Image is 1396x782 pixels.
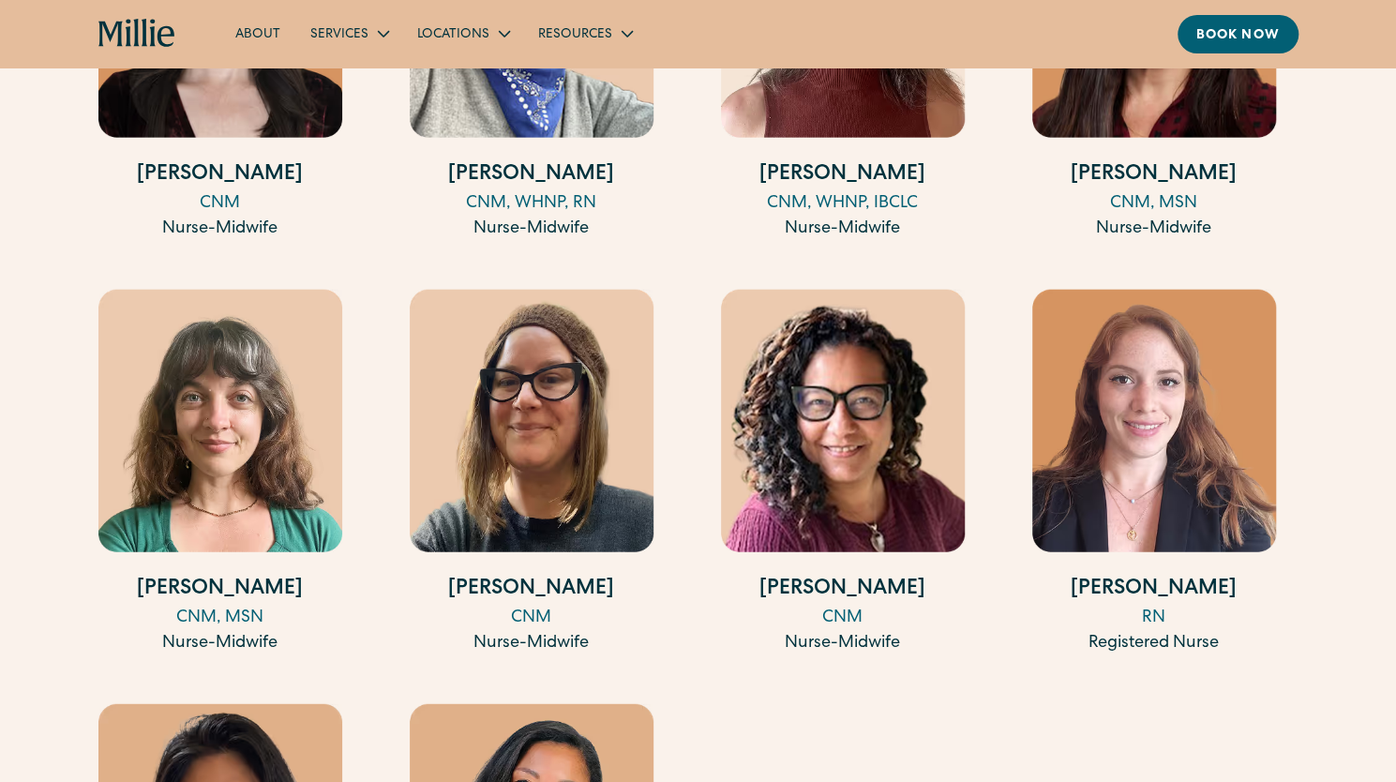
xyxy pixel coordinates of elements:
div: Services [310,25,368,45]
div: RN [1032,606,1276,631]
div: Resources [523,18,646,49]
a: [PERSON_NAME]CNMNurse-Midwife [410,290,653,656]
div: Locations [402,18,523,49]
div: Nurse-Midwife [98,217,342,242]
div: Nurse-Midwife [721,217,965,242]
div: Nurse-Midwife [98,631,342,656]
div: Resources [538,25,612,45]
a: About [220,18,295,49]
h4: [PERSON_NAME] [98,575,342,606]
h4: [PERSON_NAME] [1032,575,1276,606]
div: Nurse-Midwife [721,631,965,656]
div: Services [295,18,402,49]
div: Locations [417,25,489,45]
h4: [PERSON_NAME] [98,160,342,191]
div: CNM [721,606,965,631]
div: CNM, MSN [1032,191,1276,217]
a: Book now [1178,15,1298,53]
a: home [98,19,176,49]
h4: [PERSON_NAME] [1032,160,1276,191]
div: Book now [1196,26,1280,46]
a: [PERSON_NAME]CNM, MSNNurse-Midwife [98,290,342,656]
div: CNM [410,606,653,631]
h4: [PERSON_NAME] [410,160,653,191]
h4: [PERSON_NAME] [721,575,965,606]
div: Nurse-Midwife [410,217,653,242]
div: CNM, WHNP, RN [410,191,653,217]
div: CNM, MSN [98,606,342,631]
div: CNM [98,191,342,217]
h4: [PERSON_NAME] [410,575,653,606]
div: Nurse-Midwife [1032,217,1276,242]
a: [PERSON_NAME]CNMNurse-Midwife [721,290,965,656]
div: CNM, WHNP, IBCLC [721,191,965,217]
h4: [PERSON_NAME] [721,160,965,191]
div: Nurse-Midwife [410,631,653,656]
div: Registered Nurse [1032,631,1276,656]
a: [PERSON_NAME]RNRegistered Nurse [1032,290,1276,656]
